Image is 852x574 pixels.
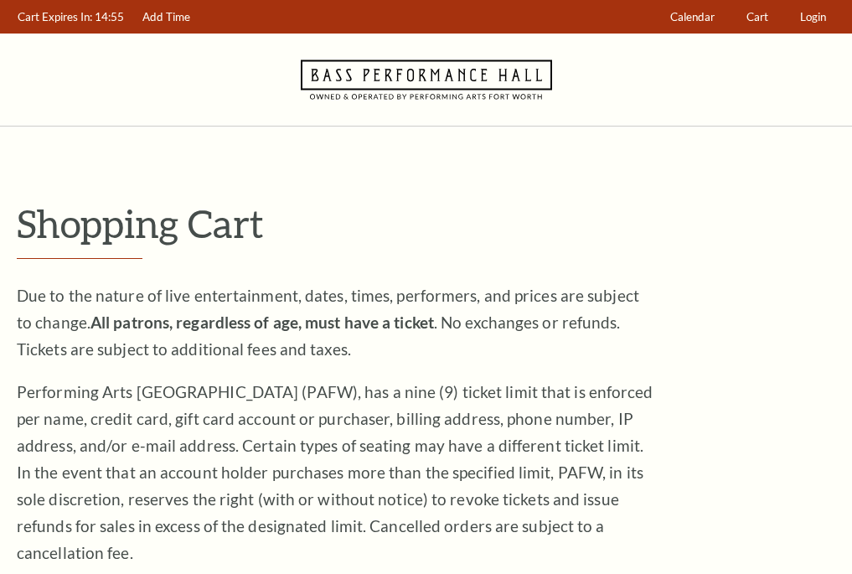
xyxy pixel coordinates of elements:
[90,313,434,332] strong: All patrons, regardless of age, must have a ticket
[793,1,834,34] a: Login
[18,10,92,23] span: Cart Expires In:
[95,10,124,23] span: 14:55
[739,1,777,34] a: Cart
[17,286,639,359] span: Due to the nature of live entertainment, dates, times, performers, and prices are subject to chan...
[800,10,826,23] span: Login
[663,1,723,34] a: Calendar
[670,10,715,23] span: Calendar
[135,1,199,34] a: Add Time
[17,202,835,245] p: Shopping Cart
[746,10,768,23] span: Cart
[17,379,653,566] p: Performing Arts [GEOGRAPHIC_DATA] (PAFW), has a nine (9) ticket limit that is enforced per name, ...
